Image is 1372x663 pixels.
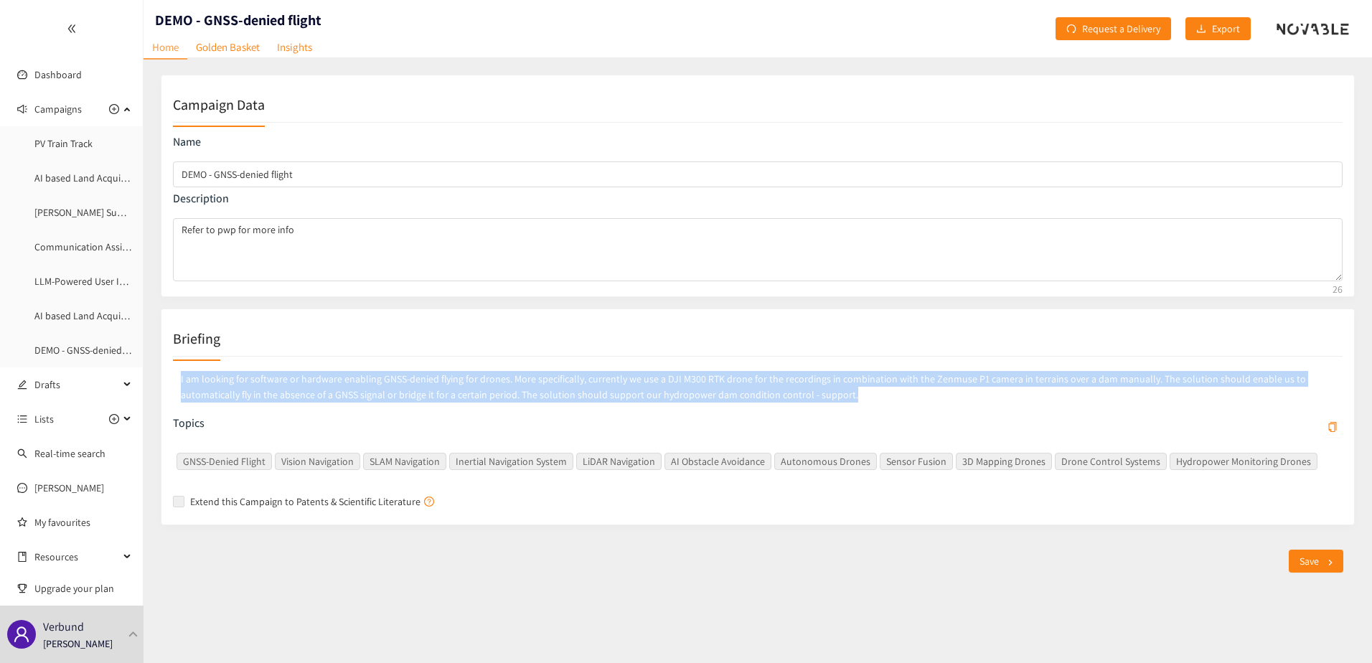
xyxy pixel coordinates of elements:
span: 3D Mapping Drones [956,453,1052,470]
span: GNSS-Denied Flight [183,453,266,469]
span: LiDAR Navigation [583,453,655,469]
a: Dashboard [34,68,82,81]
a: Real-time search [34,447,105,460]
span: AI Obstacle Avoidance [671,453,765,469]
span: Hydropower Monitoring Drones [1170,453,1317,470]
span: Save [1300,553,1319,569]
p: I am looking for software or hardware enabling GNSS-denied flying for drones. More specifically, ... [173,368,1343,405]
a: Golden Basket [187,36,268,58]
span: double-left [67,24,77,34]
button: redoRequest a Delivery [1056,17,1171,40]
span: Extend this Campaign to Patents & Scientific Literature [184,494,420,509]
span: Hydropower Monitoring Drones [1176,453,1311,469]
span: edit [17,380,27,390]
textarea: Campaign description [173,218,1343,281]
span: SLAM Navigation [370,453,440,469]
span: Campaigns [34,95,82,123]
span: redo [1066,24,1076,35]
a: My favourites [34,508,132,537]
button: Save [1289,550,1343,573]
span: Autonomous Drones [781,453,870,469]
span: AI Obstacle Avoidance [664,453,771,470]
a: Home [144,36,187,60]
span: Inertial Navigation System [456,453,567,469]
a: Insights [268,36,321,58]
span: Sensor Fusion [880,453,953,470]
a: LLM-Powered User Interaction Layer [34,275,189,288]
span: copy [1328,422,1338,433]
p: Topics [173,415,205,431]
span: 3D Mapping Drones [962,453,1046,469]
span: Inertial Navigation System [449,453,573,470]
span: Lists [34,405,54,433]
div: Chat-Widget [1300,594,1372,663]
button: GNSS-Denied FlightVision NavigationSLAM NavigationInertial Navigation SystemLiDAR NavigationAI Ob... [1322,414,1343,437]
span: LiDAR Navigation [576,453,662,470]
span: GNSS-Denied Flight [177,453,272,470]
span: Drone Control Systems [1061,453,1160,469]
a: [PERSON_NAME] [34,481,104,494]
span: Request a Delivery [1082,21,1160,37]
input: Campaign name [173,161,1343,187]
span: Drone Control Systems [1055,453,1167,470]
a: AI based Land Acquisition [34,309,144,322]
span: SLAM Navigation [363,453,446,470]
iframe: Chat Widget [1300,594,1372,663]
span: Export [1212,21,1240,37]
span: plus-circle [109,104,119,114]
input: GNSS-Denied FlightVision NavigationSLAM NavigationInertial Navigation SystemLiDAR NavigationAI Ob... [1320,453,1323,470]
button: downloadExport [1185,17,1251,40]
p: Name [173,134,1343,150]
h2: Briefing [173,329,220,349]
h2: Campaign Data [173,95,265,115]
span: question-circle [424,497,434,507]
span: Autonomous Drones [774,453,877,470]
p: Description [173,191,1343,207]
span: Drafts [34,370,119,399]
a: Communication Assistant [34,240,144,253]
span: unordered-list [17,414,27,424]
span: Sensor Fusion [886,453,946,469]
span: Vision Navigation [281,453,354,469]
span: plus-circle [109,414,119,424]
a: DEMO - GNSS-denied flight [34,344,146,357]
a: PV Train Track [34,137,93,150]
span: Vision Navigation [275,453,360,470]
span: download [1196,24,1206,35]
span: sound [17,104,27,114]
h1: DEMO - GNSS-denied flight [155,10,321,30]
a: AI based Land Acquisition - Stakeholdermanagement [34,171,261,184]
a: [PERSON_NAME] Support [34,206,141,219]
